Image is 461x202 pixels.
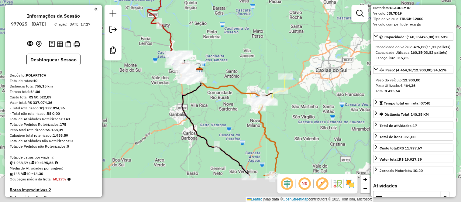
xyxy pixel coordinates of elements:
div: Jornada Motorista: 10:20 [380,168,423,173]
span: Ocupação média da frota: [10,177,52,181]
div: Distância Total: [10,84,97,89]
span: Exibir rótulo [315,176,330,191]
button: Exibir sessão original [26,39,35,49]
div: Veículo: [373,11,454,16]
strong: R$ 0,00 [47,111,60,116]
strong: 160,35 [411,50,423,55]
div: Capacidade: (160,35/476,00) 33,69% [373,42,454,63]
div: Veículo com perfil de recarga [373,22,454,27]
div: Map data © contributors,© 2025 TomTom, Microsoft [246,197,373,202]
div: - Total não roteirizado: [10,111,97,116]
div: Total de Pedidos não Roteirizados: [10,144,97,149]
span: 140,25 KM [411,112,429,117]
div: Valor total: [380,157,422,162]
strong: JDL7D19 [387,11,402,15]
div: Média de Atividades por viagem: [10,166,97,171]
strong: 175 [60,122,66,127]
div: Cubagem total roteirizado: [10,133,97,138]
button: Logs desbloquear sessão [48,39,56,49]
button: Visualizar Romaneio [64,40,72,49]
a: Custo total:R$ 11.937,67 [373,144,454,152]
strong: 755,15 km [35,84,53,88]
span: Ocultar deslocamento [280,176,294,191]
img: Fluxo de ruas [333,179,342,189]
i: Meta Caixas/viagem: 1,00 Diferença: 194,86 [55,161,58,165]
i: Total de rotas [30,161,34,165]
div: Peso: (4.464,36/12.900,00) 34,61% [373,75,454,96]
strong: (11,33 pallets) [426,45,451,49]
strong: 476,00 [414,45,426,49]
a: Exportar sessão [107,23,119,37]
h6: 977025 - [DATE] [11,21,46,27]
strong: CLAUDEMIR [390,5,411,10]
span: Total de atividades: [380,123,417,128]
div: Espaço livre: [376,55,451,61]
div: Distância Total: [380,112,429,117]
h4: Rotas improdutivas: [10,187,97,193]
div: Total de caixas por viagem: [10,155,97,160]
a: Valor total:R$ 19.927,39 [373,155,454,163]
span: Peso do veículo: [376,78,421,82]
strong: R$ 11.937,67 [400,146,422,150]
h4: Atividades [373,183,454,189]
div: Total de Atividades Roteirizadas: [10,116,97,122]
a: Distância Total:140,25 KM [373,110,454,118]
strong: 12.900,00 [403,78,421,82]
img: Exibir/Ocultar setores [346,179,355,189]
button: Desbloquear Sessão [26,54,81,65]
strong: 143 [64,117,70,121]
a: OpenStreetMap [283,197,309,201]
em: Média calculada utilizando a maior ocupação (%Peso ou %Cubagem) de cada rota da sessão. Rotas cro... [67,177,71,181]
div: Custo total: [380,146,422,151]
strong: 195,86 [42,160,53,165]
h4: Informações da Sessão [27,13,80,19]
a: Leaflet [247,197,262,201]
div: Custo total: [10,94,97,100]
strong: 351,00 [404,135,416,139]
img: POLARTICA [196,68,204,76]
span: − [363,185,367,192]
a: Peso: (4.464,36/12.900,00) 34,61% [373,66,454,74]
a: Nova sessão e pesquisa [107,7,119,21]
a: Total de atividades:17 [373,121,454,129]
span: Capacidade: (160,35/476,00) 33,69% [385,35,449,39]
div: Capacidade do veículo: [376,44,451,50]
div: Motorista: [373,5,454,11]
span: + [363,176,367,183]
button: Visualizar relatório de Roteirização [56,40,64,48]
strong: 0 [71,139,73,143]
h4: Rotas vários dias: [10,195,97,200]
strong: 55.168,37 [46,128,63,132]
span: Ocultar NR [298,176,312,191]
strong: R$ 337.074,36 [27,100,52,105]
div: Total de rotas: [10,78,97,84]
div: Total de Pedidos Roteirizados: [10,122,97,127]
strong: POLARTICA [26,73,46,77]
div: Tempo total: [10,89,97,94]
a: Criar modelo [107,44,119,58]
i: Cubagem total roteirizado [10,161,13,165]
a: Zoom out [361,184,370,193]
strong: 0 [44,195,46,200]
strong: 17 [413,123,417,128]
strong: (03,82 pallets) [423,50,448,55]
a: Capacidade: (160,35/476,00) 33,69% [373,33,454,41]
div: Capacidade Utilizada: [376,50,451,55]
a: Exibir filtros [354,7,366,19]
span: Tempo total em rota: 07:48 [384,101,431,105]
strong: 64:06 [30,89,40,94]
button: Centralizar mapa no depósito ou ponto de apoio [35,39,43,49]
div: - Total roteirizado: [10,105,97,111]
strong: 8.435,64 [385,89,400,93]
div: 143 / 10 = [10,171,97,176]
div: Tipo do veículo: [373,16,454,22]
strong: 4.464,36 [401,83,416,88]
span: Peso: (4.464,36/12.900,00) 34,61% [386,68,447,72]
div: Peso Utilizado: [376,83,451,88]
div: Criação: [DATE] 17:27 [52,22,93,27]
strong: 60,27% [53,177,66,181]
strong: 2 [49,187,51,193]
div: Total de itens: [380,134,416,140]
strong: R$ 19.927,39 [399,157,422,162]
span: | [263,197,264,201]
